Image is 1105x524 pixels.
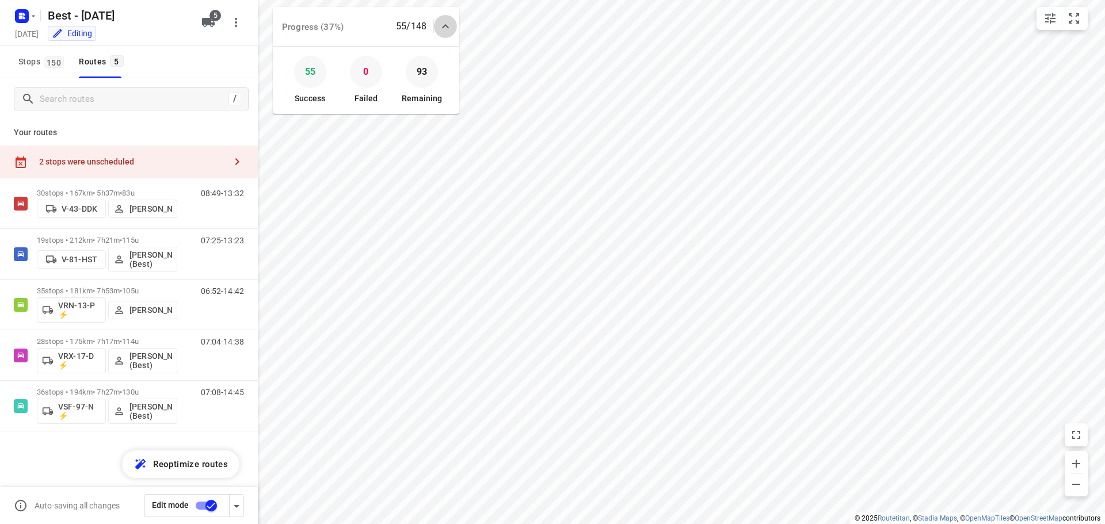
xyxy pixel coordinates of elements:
[37,236,177,244] p: 19 stops • 212km • 7h21m
[201,337,244,346] p: 07:04-14:38
[37,348,106,373] button: VRX-17-D ⚡
[153,457,228,472] span: Reoptimize routes
[355,93,378,105] p: Failed
[122,388,139,396] span: 130u
[201,388,244,397] p: 07:08-14:45
[37,200,106,218] button: V-43-DDK
[965,514,1009,522] a: OpenMapTiles
[37,337,177,346] p: 28 stops • 175km • 7h17m
[122,189,134,197] span: 83u
[295,93,325,105] p: Success
[122,450,239,478] button: Reoptimize routes
[209,10,221,21] span: 5
[14,127,244,139] p: Your routes
[1015,514,1062,522] a: OpenStreetMap
[224,11,247,34] button: More
[363,63,368,81] p: 0
[44,56,64,68] span: 150
[37,388,177,396] p: 36 stops • 194km • 7h27m
[108,301,177,319] button: [PERSON_NAME]
[120,236,122,244] span: •
[37,250,106,269] button: V-81-HST
[37,297,106,323] button: VRN-13-P ⚡
[122,286,139,295] span: 105u
[918,514,957,522] a: Stadia Maps
[108,200,177,218] button: [PERSON_NAME]
[305,63,315,81] p: 55
[108,247,177,272] button: [PERSON_NAME] (Best)
[35,501,120,510] p: Auto-saving all changes
[37,286,177,295] p: 35 stops • 181km • 7h53m
[152,500,189,510] span: Edit mode
[43,6,192,25] h5: Best - [DATE]
[39,157,226,166] div: 2 stops were unscheduled
[878,514,910,522] a: Routetitan
[402,93,442,105] p: Remaining
[201,189,244,198] p: 08:49-13:32
[120,337,122,346] span: •
[58,351,101,370] p: VRX-17-D ⚡
[62,204,97,213] p: V-43-DDK
[228,93,241,105] div: /
[10,27,43,40] h5: [DATE]
[62,255,97,264] p: V-81-HST
[1062,7,1085,30] button: Fit zoom
[52,28,92,39] div: You are currently in edit mode.
[1039,7,1062,30] button: Map settings
[58,402,101,420] p: VSF-97-N ⚡
[197,11,220,34] button: 5
[37,399,106,424] button: VSF-97-N ⚡
[40,90,228,108] input: Search routes
[120,286,122,295] span: •
[108,348,177,373] button: [PERSON_NAME] (Best)
[79,55,127,69] div: Routes
[110,55,124,67] span: 5
[120,189,122,197] span: •
[129,305,172,315] p: [PERSON_NAME]
[37,189,177,197] p: 30 stops • 167km • 5h37m
[122,337,139,346] span: 114u
[230,498,243,512] div: Driver app settings
[282,22,344,32] span: Progress (37%)
[120,388,122,396] span: •
[129,250,172,269] p: [PERSON_NAME] (Best)
[273,7,459,46] div: Progress (37%)55/148
[58,301,101,319] p: VRN-13-P ⚡
[1037,7,1088,30] div: small contained button group
[417,63,427,81] p: 93
[18,55,67,69] span: Stops
[129,204,172,213] p: [PERSON_NAME]
[396,20,426,33] p: 55/148
[108,399,177,424] button: [PERSON_NAME] (Best)
[201,236,244,245] p: 07:25-13:23
[201,286,244,296] p: 06:52-14:42
[855,514,1100,522] li: © 2025 , © , © © contributors
[129,402,172,420] p: [PERSON_NAME] (Best)
[129,351,172,370] p: [PERSON_NAME] (Best)
[122,236,139,244] span: 115u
